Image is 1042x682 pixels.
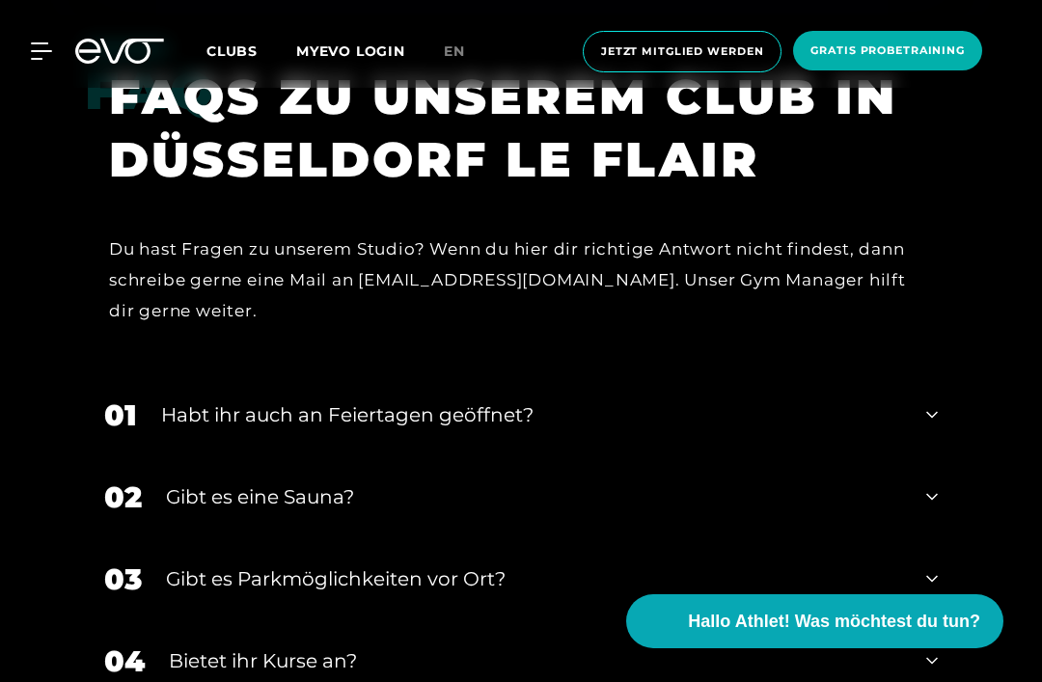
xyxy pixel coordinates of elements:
button: Hallo Athlet! Was möchtest du tun? [626,594,1003,648]
div: Habt ihr auch an Feiertagen geöffnet? [161,400,902,429]
h1: FAQS ZU UNSEREM CLUB IN DÜSSELDORF LE FLAIR [109,66,909,191]
div: Gibt es Parkmöglichkeiten vor Ort? [166,564,902,593]
a: Clubs [206,41,296,60]
div: 02 [104,476,142,519]
span: Jetzt Mitglied werden [601,43,763,60]
span: Hallo Athlet! Was möchtest du tun? [688,609,980,635]
span: Gratis Probetraining [810,42,965,59]
a: Gratis Probetraining [787,31,988,72]
div: 01 [104,394,137,437]
div: Du hast Fragen zu unserem Studio? Wenn du hier dir richtige Antwort nicht findest, dann schreibe ... [109,233,909,327]
div: 03 [104,558,142,601]
a: en [444,41,488,63]
a: MYEVO LOGIN [296,42,405,60]
div: Bietet ihr Kurse an? [169,646,902,675]
span: en [444,42,465,60]
a: Jetzt Mitglied werden [577,31,787,72]
span: Clubs [206,42,258,60]
div: Gibt es eine Sauna? [166,482,902,511]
